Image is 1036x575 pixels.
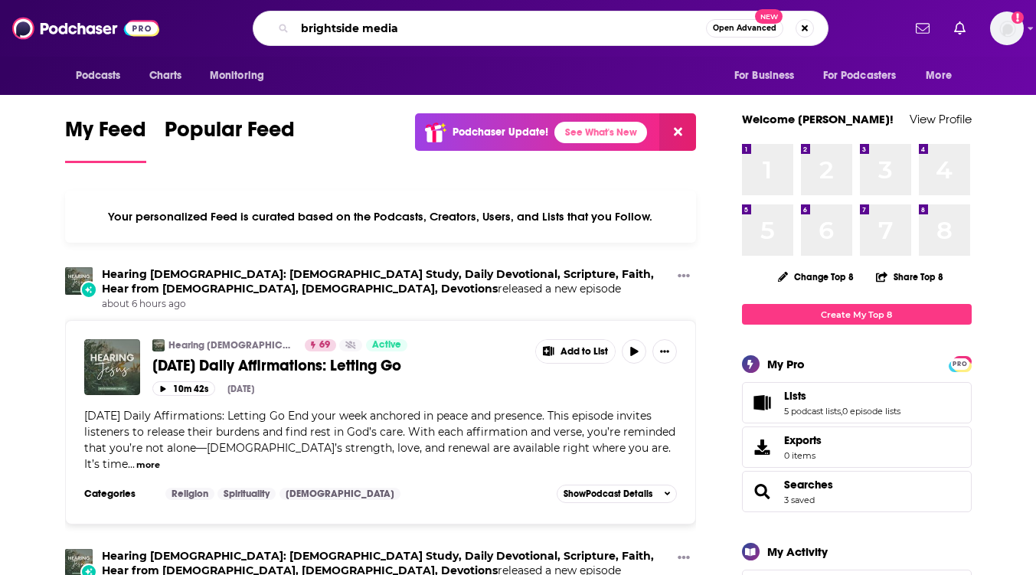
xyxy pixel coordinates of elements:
[305,339,336,351] a: 69
[80,281,97,298] div: New Episode
[652,339,677,364] button: Show More Button
[372,338,401,353] span: Active
[217,488,276,500] a: Spirituality
[734,65,795,87] span: For Business
[102,267,672,296] h3: released a new episode
[742,112,894,126] a: Welcome [PERSON_NAME]!
[742,304,972,325] a: Create My Top 8
[747,392,778,413] a: Lists
[784,495,815,505] a: 3 saved
[554,122,647,143] a: See What's New
[227,384,254,394] div: [DATE]
[210,65,264,87] span: Monitoring
[875,262,944,292] button: Share Top 8
[84,409,675,471] span: [DATE] Daily Affirmations: Letting Go End your week anchored in peace and presence. This episode ...
[84,339,140,395] img: Friday Daily Affirmations: Letting Go
[253,11,828,46] div: Search podcasts, credits, & more...
[168,339,295,351] a: Hearing [DEMOGRAPHIC_DATA]: [DEMOGRAPHIC_DATA] Study, Daily Devotional, Scripture, Faith, Hear fr...
[453,126,548,139] p: Podchaser Update!
[165,488,214,500] a: Religion
[784,478,833,492] a: Searches
[823,65,897,87] span: For Podcasters
[564,488,652,499] span: Show Podcast Details
[152,339,165,351] img: Hearing Jesus: Bible Study, Daily Devotional, Scripture, Faith, Hear from God, Bible, Devotions
[139,61,191,90] a: Charts
[165,116,295,163] a: Popular Feed
[948,15,972,41] a: Show notifications dropdown
[672,267,696,286] button: Show More Button
[784,389,900,403] a: Lists
[784,389,806,403] span: Lists
[990,11,1024,45] button: Show profile menu
[784,433,822,447] span: Exports
[152,381,215,396] button: 10m 42s
[199,61,284,90] button: open menu
[279,488,400,500] a: [DEMOGRAPHIC_DATA]
[12,14,159,43] img: Podchaser - Follow, Share and Rate Podcasts
[706,19,783,38] button: Open AdvancedNew
[557,485,678,503] button: ShowPodcast Details
[149,65,182,87] span: Charts
[102,267,654,296] a: Hearing Jesus: Bible Study, Daily Devotional, Scripture, Faith, Hear from God, Bible, Devotions
[319,338,330,353] span: 69
[742,426,972,468] a: Exports
[1011,11,1024,24] svg: Add a profile image
[951,358,969,370] span: PRO
[990,11,1024,45] span: Logged in as Andrea1206
[784,406,841,417] a: 5 podcast lists
[747,481,778,502] a: Searches
[724,61,814,90] button: open menu
[842,406,900,417] a: 0 episode lists
[102,298,672,311] span: about 6 hours ago
[84,488,153,500] h3: Categories
[672,549,696,568] button: Show More Button
[136,459,160,472] button: more
[65,116,146,163] a: My Feed
[742,471,972,512] span: Searches
[536,340,616,363] button: Show More Button
[910,112,972,126] a: View Profile
[747,436,778,458] span: Exports
[742,382,972,423] span: Lists
[65,61,141,90] button: open menu
[813,61,919,90] button: open menu
[990,11,1024,45] img: User Profile
[755,9,783,24] span: New
[65,267,93,295] img: Hearing Jesus: Bible Study, Daily Devotional, Scripture, Faith, Hear from God, Bible, Devotions
[152,356,525,375] a: [DATE] Daily Affirmations: Letting Go
[767,357,805,371] div: My Pro
[65,116,146,152] span: My Feed
[128,457,135,471] span: ...
[784,450,822,461] span: 0 items
[951,358,969,369] a: PRO
[560,346,608,358] span: Add to List
[165,116,295,152] span: Popular Feed
[366,339,407,351] a: Active
[841,406,842,417] span: ,
[915,61,971,90] button: open menu
[76,65,121,87] span: Podcasts
[910,15,936,41] a: Show notifications dropdown
[769,267,864,286] button: Change Top 8
[295,16,706,41] input: Search podcasts, credits, & more...
[152,356,401,375] span: [DATE] Daily Affirmations: Letting Go
[926,65,952,87] span: More
[713,25,776,32] span: Open Advanced
[767,544,828,559] div: My Activity
[65,191,697,243] div: Your personalized Feed is curated based on the Podcasts, Creators, Users, and Lists that you Follow.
